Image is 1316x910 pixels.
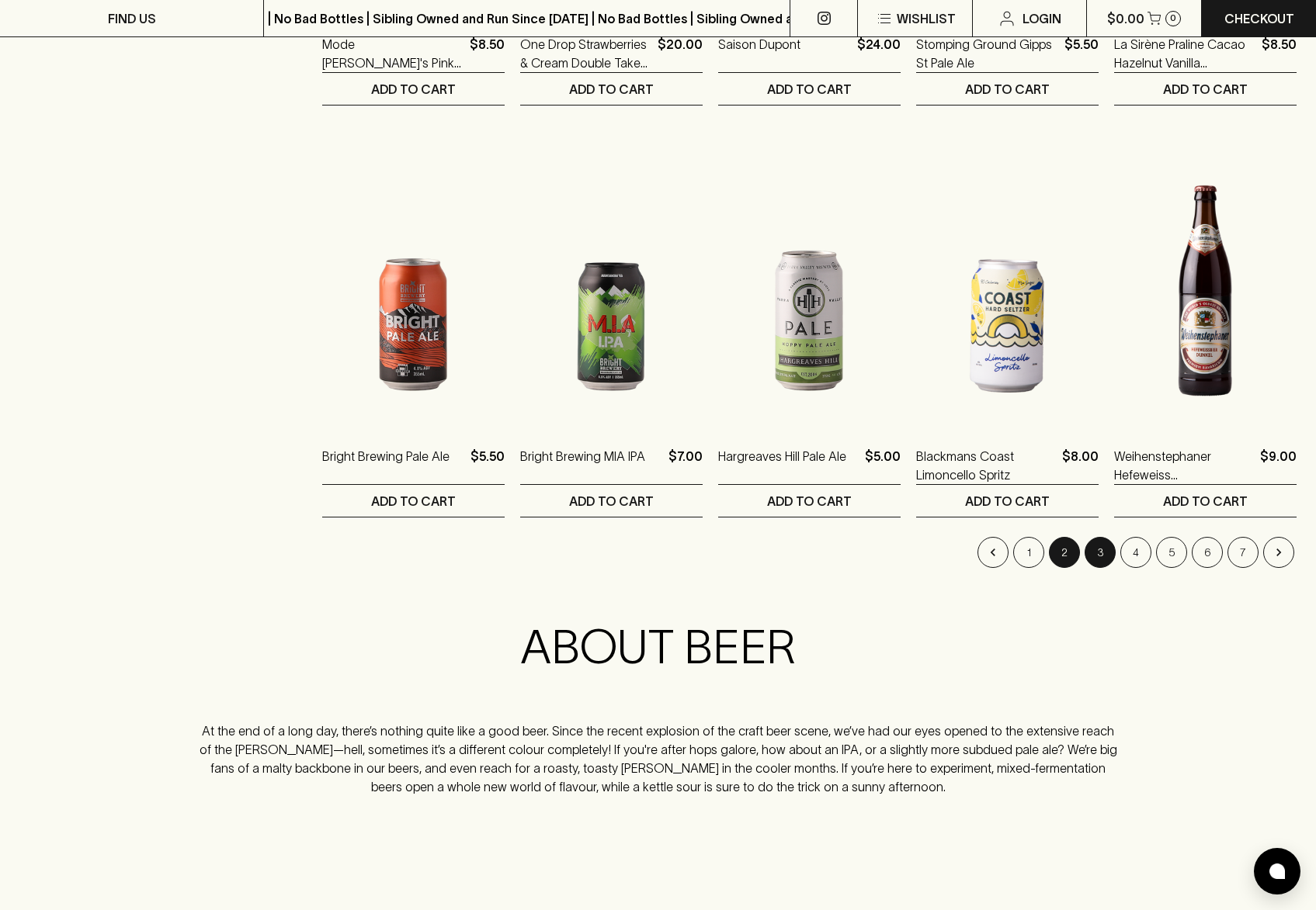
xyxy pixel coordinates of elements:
a: Saison Dupont [718,35,800,72]
button: ADD TO CART [916,73,1099,105]
button: Go to page 5 [1156,537,1187,568]
button: Go to next page [1263,537,1294,568]
button: ADD TO CART [520,485,703,517]
p: ADD TO CART [569,492,654,510]
img: Bright Brewing MIA IPA [520,152,703,424]
p: $0.00 [1107,9,1144,28]
button: ADD TO CART [1114,485,1297,517]
button: Go to previous page [977,537,1009,568]
a: One Drop Strawberries & Cream Double Take Fruited Sour 440ml [520,35,651,72]
p: ADD TO CART [767,80,852,99]
p: Login [1023,9,1061,28]
h2: ABOUT BEER [197,619,1119,675]
button: Go to page 4 [1120,537,1151,568]
img: bubble-icon [1269,863,1285,879]
a: Bright Brewing MIA IPA [520,447,645,484]
p: ADD TO CART [569,80,654,99]
button: Go to page 3 [1085,537,1116,568]
button: ADD TO CART [1114,73,1297,105]
p: ADD TO CART [371,80,456,99]
p: $7.00 [668,447,703,484]
p: ADD TO CART [371,492,456,510]
p: $8.50 [470,35,505,72]
button: ADD TO CART [718,73,901,105]
button: Go to page 1 [1013,537,1044,568]
p: At the end of a long day, there’s nothing quite like a good beer. Since the recent explosion of t... [197,721,1119,796]
p: Checkout [1224,9,1294,28]
button: Go to page 6 [1192,537,1223,568]
p: $9.00 [1260,447,1297,484]
p: ADD TO CART [1163,492,1248,510]
p: ADD TO CART [965,80,1050,99]
button: ADD TO CART [916,485,1099,517]
img: Bright Brewing Pale Ale [322,152,505,424]
a: Bright Brewing Pale Ale [322,447,450,484]
a: Mode [PERSON_NAME]'s Pink Blouse Tasmanian Pepperberry Ginger Lime [PERSON_NAME] [322,35,464,72]
button: ADD TO CART [718,485,901,517]
p: 0 [1170,14,1176,22]
p: Wishlist [897,9,956,28]
p: $5.50 [470,447,505,484]
a: Stomping Ground Gipps St Pale Ale [916,35,1058,72]
img: Hargreaves Hill Pale Ale [718,152,901,424]
p: $5.50 [1064,35,1099,72]
button: page 2 [1049,537,1080,568]
button: ADD TO CART [322,485,505,517]
p: ADD TO CART [767,492,852,510]
button: ADD TO CART [322,73,505,105]
nav: pagination navigation [322,537,1297,568]
button: Go to page 7 [1227,537,1259,568]
img: Weihenstephaner Hefeweiss Dunkel [1114,152,1297,424]
a: Weihenstephaner Hefeweiss [PERSON_NAME] [1114,447,1254,484]
p: $8.00 [1062,447,1099,484]
p: ADD TO CART [965,492,1050,510]
img: Blackmans Coast Limoncello Spritz [916,152,1099,424]
p: $24.00 [857,35,901,72]
p: ADD TO CART [1163,80,1248,99]
p: $8.50 [1262,35,1297,72]
a: La Sirène Praline Cacao Hazelnut Vanilla [PERSON_NAME] [1114,35,1255,72]
button: ADD TO CART [520,73,703,105]
p: FIND US [108,9,156,28]
p: $5.00 [865,447,901,484]
p: $20.00 [658,35,703,72]
a: Blackmans Coast Limoncello Spritz [916,447,1056,484]
a: Hargreaves Hill Pale Ale [718,447,846,484]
